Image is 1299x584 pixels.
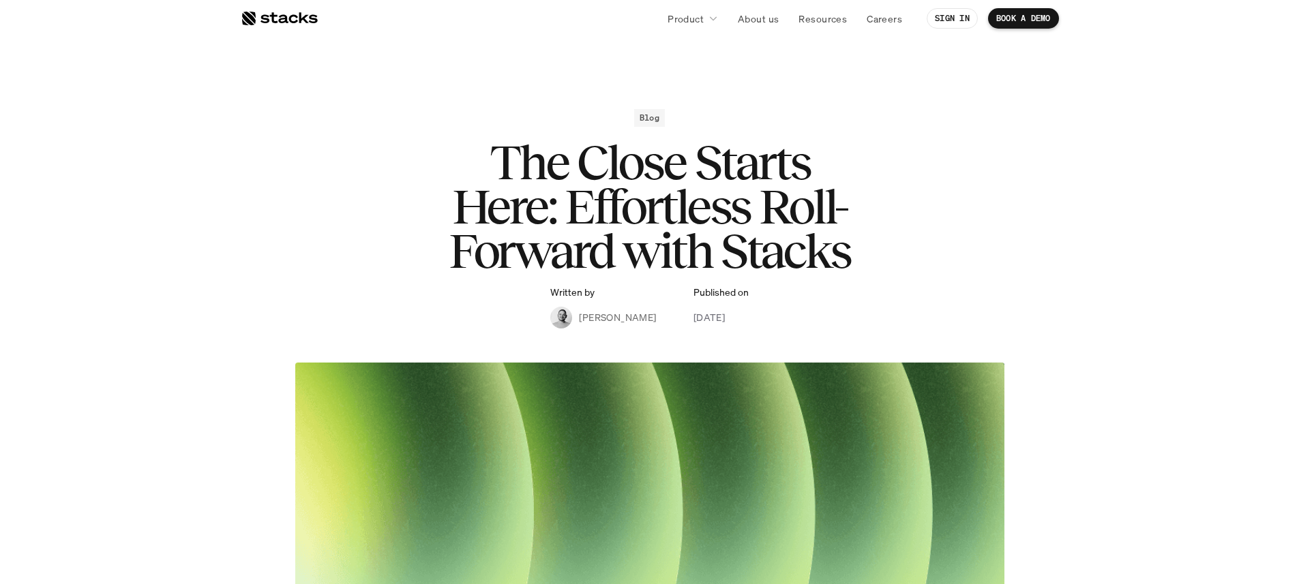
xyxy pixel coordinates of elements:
p: Careers [867,12,902,26]
p: Written by [550,287,595,298]
a: BOOK A DEMO [988,8,1059,29]
a: SIGN IN [927,8,978,29]
h1: The Close Starts Here: Effortless Roll-Forward with Stacks [377,140,923,273]
p: Published on [693,287,749,298]
h2: Blog [640,113,659,123]
p: Product [668,12,704,26]
p: Resources [798,12,847,26]
p: About us [738,12,779,26]
a: Resources [790,6,855,31]
p: [DATE] [693,310,726,324]
p: SIGN IN [935,14,970,23]
p: [PERSON_NAME] [579,310,656,324]
p: BOOK A DEMO [996,14,1051,23]
a: Careers [858,6,910,31]
a: About us [730,6,787,31]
